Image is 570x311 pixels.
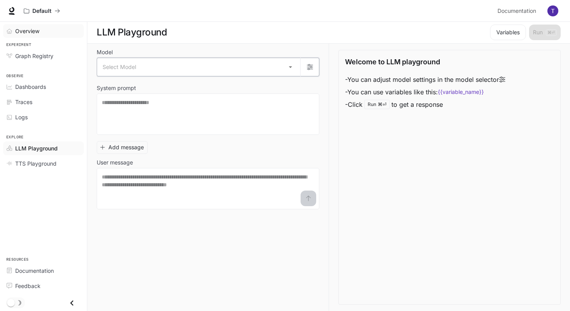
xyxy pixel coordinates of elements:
span: Overview [15,27,39,35]
a: Logs [3,110,84,124]
code: {{variable_name}} [438,88,484,96]
button: Variables [490,25,526,40]
span: Feedback [15,282,41,290]
span: Documentation [15,267,54,275]
span: TTS Playground [15,159,57,168]
div: Select Model [97,58,300,76]
img: User avatar [547,5,558,16]
div: Run [364,100,390,109]
a: TTS Playground [3,157,84,170]
a: Documentation [3,264,84,277]
p: ⌘⏎ [378,102,386,107]
a: Graph Registry [3,49,84,63]
span: Dashboards [15,83,46,91]
span: Graph Registry [15,52,53,60]
a: Documentation [494,3,542,19]
a: LLM Playground [3,141,84,155]
span: Documentation [497,6,536,16]
p: Default [32,8,51,14]
h1: LLM Playground [97,25,167,40]
button: User avatar [545,3,561,19]
span: Select Model [103,63,136,71]
p: Welcome to LLM playground [345,57,440,67]
a: Traces [3,95,84,109]
span: LLM Playground [15,144,58,152]
a: Overview [3,24,84,38]
li: - You can use variables like this: [345,86,505,98]
li: - Click to get a response [345,98,505,111]
a: Feedback [3,279,84,293]
p: User message [97,160,133,165]
a: Dashboards [3,80,84,94]
span: Traces [15,98,32,106]
li: - You can adjust model settings in the model selector [345,73,505,86]
span: Logs [15,113,28,121]
button: All workspaces [20,3,64,19]
button: Close drawer [63,295,81,311]
span: Dark mode toggle [7,298,15,307]
button: Add message [97,141,148,154]
p: Model [97,49,113,55]
p: System prompt [97,85,136,91]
